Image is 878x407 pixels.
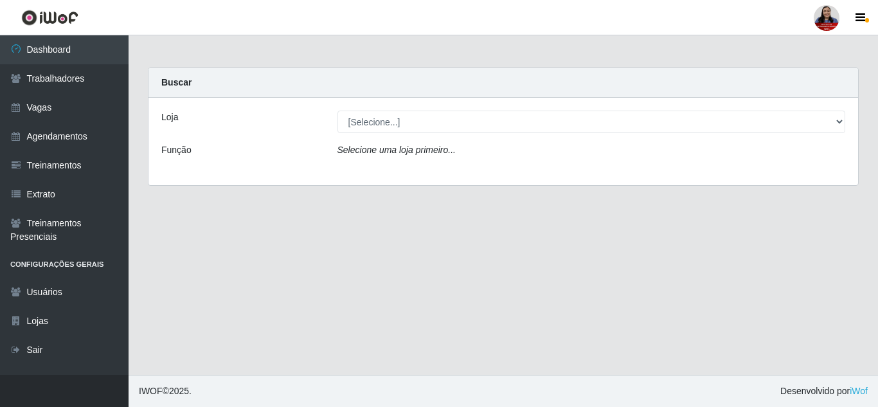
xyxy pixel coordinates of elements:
label: Loja [161,111,178,124]
a: iWof [850,386,868,396]
span: IWOF [139,386,163,396]
i: Selecione uma loja primeiro... [337,145,456,155]
span: Desenvolvido por [780,384,868,398]
img: CoreUI Logo [21,10,78,26]
span: © 2025 . [139,384,192,398]
label: Função [161,143,192,157]
strong: Buscar [161,77,192,87]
